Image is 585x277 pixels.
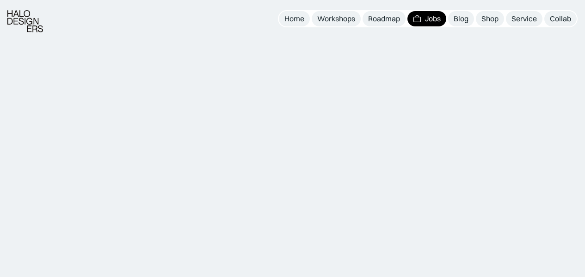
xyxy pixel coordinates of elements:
a: Home [279,11,310,26]
div: Dipercaya oleh designers [243,195,342,205]
a: Workshops [312,11,361,26]
div: Shop [481,14,499,24]
div: Blog [454,14,468,24]
span: 50k+ [293,195,309,204]
a: Blog [448,11,474,26]
div: Jobs [425,14,441,24]
div: Home [284,14,304,24]
div: Service [511,14,537,24]
a: Service [506,11,542,26]
a: Shop [476,11,504,26]
div: Workshops [317,14,355,24]
div: Roadmap [368,14,400,24]
a: Roadmap [363,11,406,26]
a: Jobs [407,11,446,26]
div: Collab [550,14,571,24]
a: Collab [544,11,577,26]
